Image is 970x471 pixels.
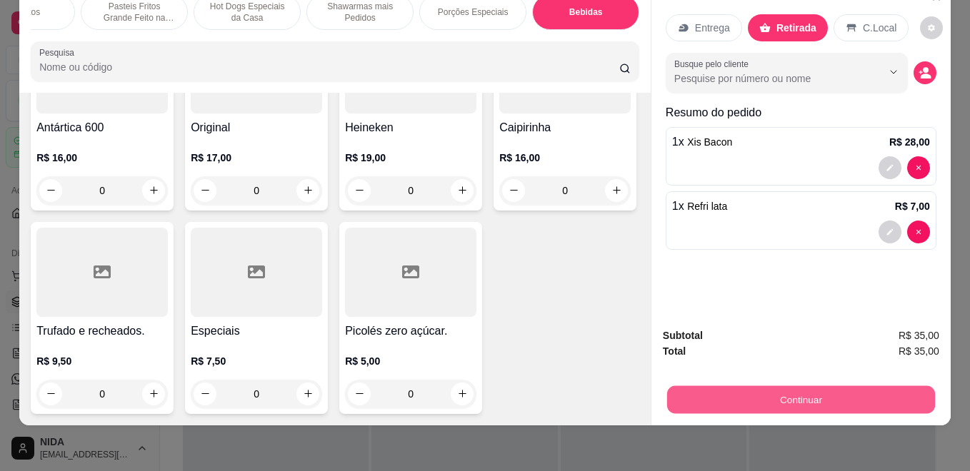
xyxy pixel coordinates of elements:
[879,221,901,243] button: decrease-product-quantity
[667,386,935,414] button: Continuar
[93,1,176,24] p: Pasteis Fritos Grande Feito na Hora
[438,6,509,18] p: Porções Especiais
[36,119,168,136] h4: Antártica 600
[345,119,476,136] h4: Heineken
[895,199,930,213] p: R$ 7,00
[36,323,168,340] h4: Trufado e recheados.
[663,345,686,357] strong: Total
[907,156,930,179] button: decrease-product-quantity
[142,179,165,202] button: increase-product-quantity
[899,343,939,359] span: R$ 35,00
[914,61,936,84] button: decrease-product-quantity
[194,179,216,202] button: decrease-product-quantity
[345,354,476,368] p: R$ 5,00
[499,119,631,136] h4: Caipirinha
[672,198,727,215] p: 1 x
[191,119,322,136] h4: Original
[687,201,727,212] span: Refri lata
[451,179,474,202] button: increase-product-quantity
[39,383,62,405] button: decrease-product-quantity
[39,179,62,202] button: decrease-product-quantity
[889,135,930,149] p: R$ 28,00
[666,104,936,121] p: Resumo do pedido
[569,6,603,18] p: Bebidas
[345,151,476,165] p: R$ 19,00
[39,60,619,74] input: Pesquisa
[674,71,859,86] input: Busque pelo cliente
[687,136,732,148] span: Xis Bacon
[348,179,371,202] button: decrease-product-quantity
[206,1,289,24] p: Hot Dogs Especiais da Casa
[191,323,322,340] h4: Especiais
[502,179,525,202] button: decrease-product-quantity
[348,383,371,405] button: decrease-product-quantity
[882,61,905,83] button: Show suggestions
[605,179,628,202] button: increase-product-quantity
[663,330,703,341] strong: Subtotal
[194,383,216,405] button: decrease-product-quantity
[345,323,476,340] h4: Picolés zero açúcar.
[296,383,319,405] button: increase-product-quantity
[907,221,930,243] button: decrease-product-quantity
[191,354,322,368] p: R$ 7,50
[296,179,319,202] button: increase-product-quantity
[776,21,816,35] p: Retirada
[142,383,165,405] button: increase-product-quantity
[879,156,901,179] button: decrease-product-quantity
[191,151,322,165] p: R$ 17,00
[863,21,896,35] p: C.Local
[36,354,168,368] p: R$ 9,50
[39,46,79,59] label: Pesquisa
[451,383,474,405] button: increase-product-quantity
[674,58,754,70] label: Busque pelo cliente
[499,151,631,165] p: R$ 16,00
[920,16,943,39] button: decrease-product-quantity
[319,1,401,24] p: Shawarmas mais Pedidos
[36,151,168,165] p: R$ 16,00
[899,328,939,343] span: R$ 35,00
[672,133,732,151] p: 1 x
[695,21,730,35] p: Entrega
